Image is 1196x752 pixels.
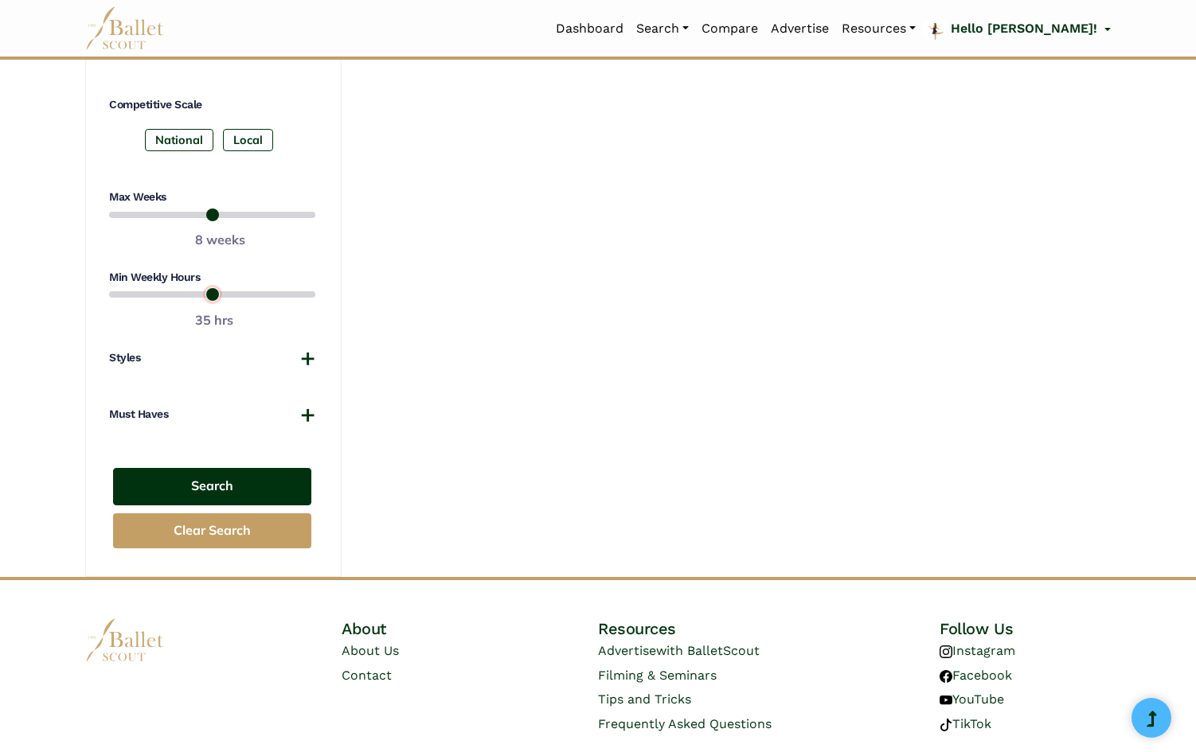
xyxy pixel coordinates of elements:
[223,129,273,151] label: Local
[342,643,399,658] a: About Us
[113,513,311,549] button: Clear Search
[924,18,946,45] img: profile picture
[940,668,1012,683] a: Facebook
[598,692,691,707] a: Tips and Tricks
[85,618,165,662] img: logo
[940,645,952,658] img: instagram logo
[922,16,1111,41] a: profile picture Hello [PERSON_NAME]!
[764,12,835,45] a: Advertise
[940,716,991,731] a: TikTok
[835,12,922,45] a: Resources
[195,230,245,251] output: 8 weeks
[598,643,760,658] a: Advertisewith BalletScout
[549,12,630,45] a: Dashboard
[342,668,392,683] a: Contact
[109,270,315,286] h4: Min Weekly Hours
[940,670,952,683] img: facebook logo
[940,694,952,707] img: youtube logo
[109,350,140,366] h4: Styles
[109,189,315,205] h4: Max Weeks
[109,350,315,366] button: Styles
[630,12,695,45] a: Search
[109,407,168,423] h4: Must Haves
[951,18,1097,39] p: Hello [PERSON_NAME]!
[195,310,233,331] output: 35 hrs
[940,692,1004,707] a: YouTube
[145,129,213,151] label: National
[656,643,760,658] span: with BalletScout
[695,12,764,45] a: Compare
[940,618,1111,639] h4: Follow Us
[109,407,315,423] button: Must Haves
[598,618,854,639] h4: Resources
[598,716,772,731] a: Frequently Asked Questions
[113,468,311,505] button: Search
[109,97,315,113] h4: Competitive Scale
[598,668,717,683] a: Filming & Seminars
[940,643,1015,658] a: Instagram
[940,719,952,731] img: tiktok logo
[342,618,513,639] h4: About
